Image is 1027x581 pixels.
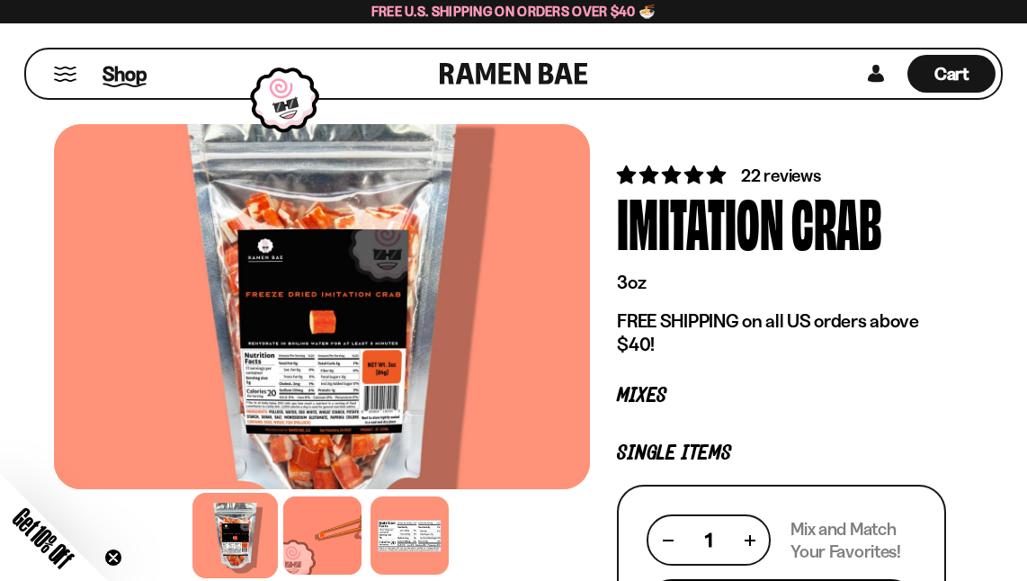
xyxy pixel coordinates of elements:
a: Shop [103,53,147,94]
button: Mobile Menu Trigger [53,67,77,82]
div: Imitation [617,188,784,255]
a: Cart [907,49,996,98]
span: 4.86 stars [617,164,729,186]
span: Shop [103,60,147,87]
span: Get 10% Off [8,503,78,573]
p: Single Items [617,445,946,462]
p: Mixes [617,388,946,405]
p: Mix and Match Your Favorites! [790,518,916,563]
div: Crab [791,188,882,255]
span: 1 [705,529,712,551]
span: 22 reviews [741,165,820,186]
button: Close teaser [104,549,122,567]
span: Cart [934,63,969,85]
p: 3oz [617,271,946,294]
span: Free U.S. Shipping on Orders over $40 🍜 [371,3,656,20]
p: FREE SHIPPING on all US orders above $40! [617,309,946,357]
